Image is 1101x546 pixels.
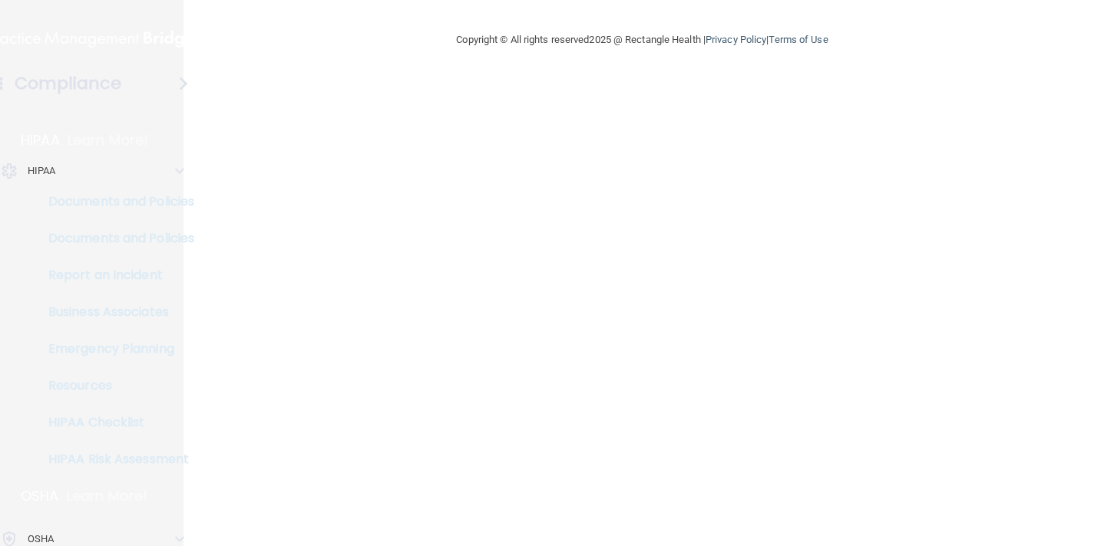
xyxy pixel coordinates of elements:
[10,378,220,393] p: Resources
[10,194,220,209] p: Documents and Policies
[21,131,60,150] p: HIPAA
[10,268,220,283] p: Report an Incident
[10,415,220,430] p: HIPAA Checklist
[10,304,220,320] p: Business Associates
[10,341,220,357] p: Emergency Planning
[706,34,766,45] a: Privacy Policy
[28,162,56,180] p: HIPAA
[362,15,923,64] div: Copyright © All rights reserved 2025 @ Rectangle Health | |
[10,231,220,246] p: Documents and Policies
[15,73,121,94] h4: Compliance
[67,487,148,505] p: Learn More!
[10,452,220,467] p: HIPAA Risk Assessment
[68,131,149,150] p: Learn More!
[769,34,828,45] a: Terms of Use
[21,487,59,505] p: OSHA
